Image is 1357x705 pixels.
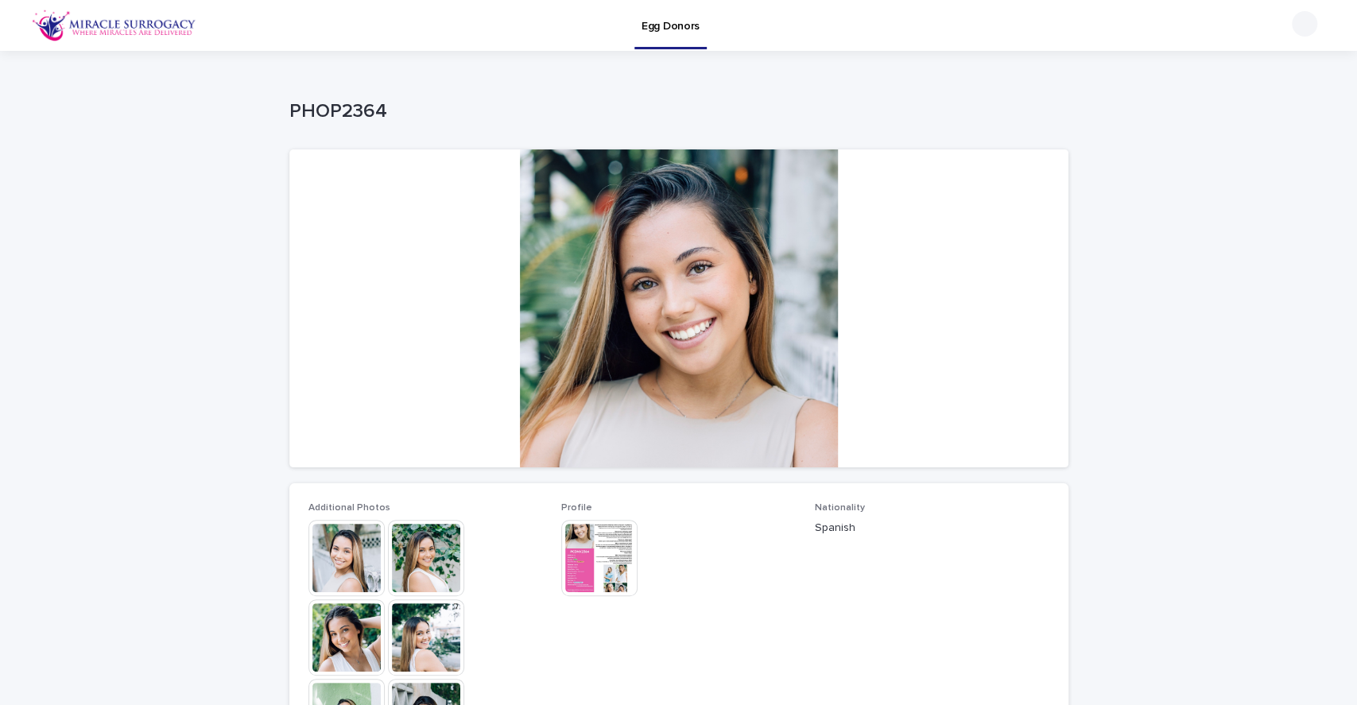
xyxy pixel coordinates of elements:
img: OiFFDOGZQuirLhrlO1ag [32,10,196,41]
p: Spanish [815,520,1049,536]
span: Profile [561,503,592,513]
span: Additional Photos [308,503,390,513]
p: PHOP2364 [289,100,1062,123]
span: Nationality [815,503,865,513]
